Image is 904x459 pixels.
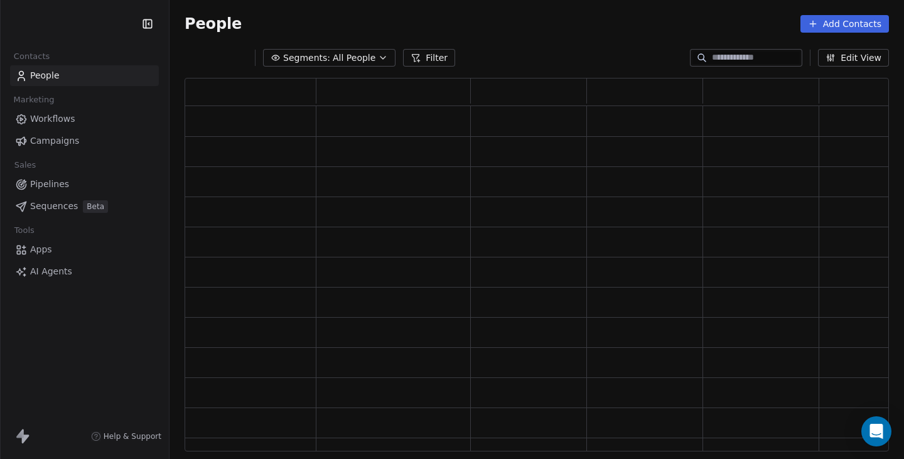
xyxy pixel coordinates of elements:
[10,196,159,217] a: SequencesBeta
[10,174,159,195] a: Pipelines
[283,51,330,65] span: Segments:
[185,14,242,33] span: People
[104,431,161,441] span: Help & Support
[818,49,889,67] button: Edit View
[30,200,78,213] span: Sequences
[30,69,60,82] span: People
[9,221,40,240] span: Tools
[10,261,159,282] a: AI Agents
[91,431,161,441] a: Help & Support
[10,131,159,151] a: Campaigns
[861,416,891,446] div: Open Intercom Messenger
[30,134,79,148] span: Campaigns
[800,15,889,33] button: Add Contacts
[10,239,159,260] a: Apps
[30,112,75,126] span: Workflows
[30,265,72,278] span: AI Agents
[83,200,108,213] span: Beta
[9,156,41,175] span: Sales
[30,178,69,191] span: Pipelines
[403,49,455,67] button: Filter
[8,47,55,66] span: Contacts
[8,90,60,109] span: Marketing
[333,51,375,65] span: All People
[30,243,52,256] span: Apps
[10,65,159,86] a: People
[10,109,159,129] a: Workflows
